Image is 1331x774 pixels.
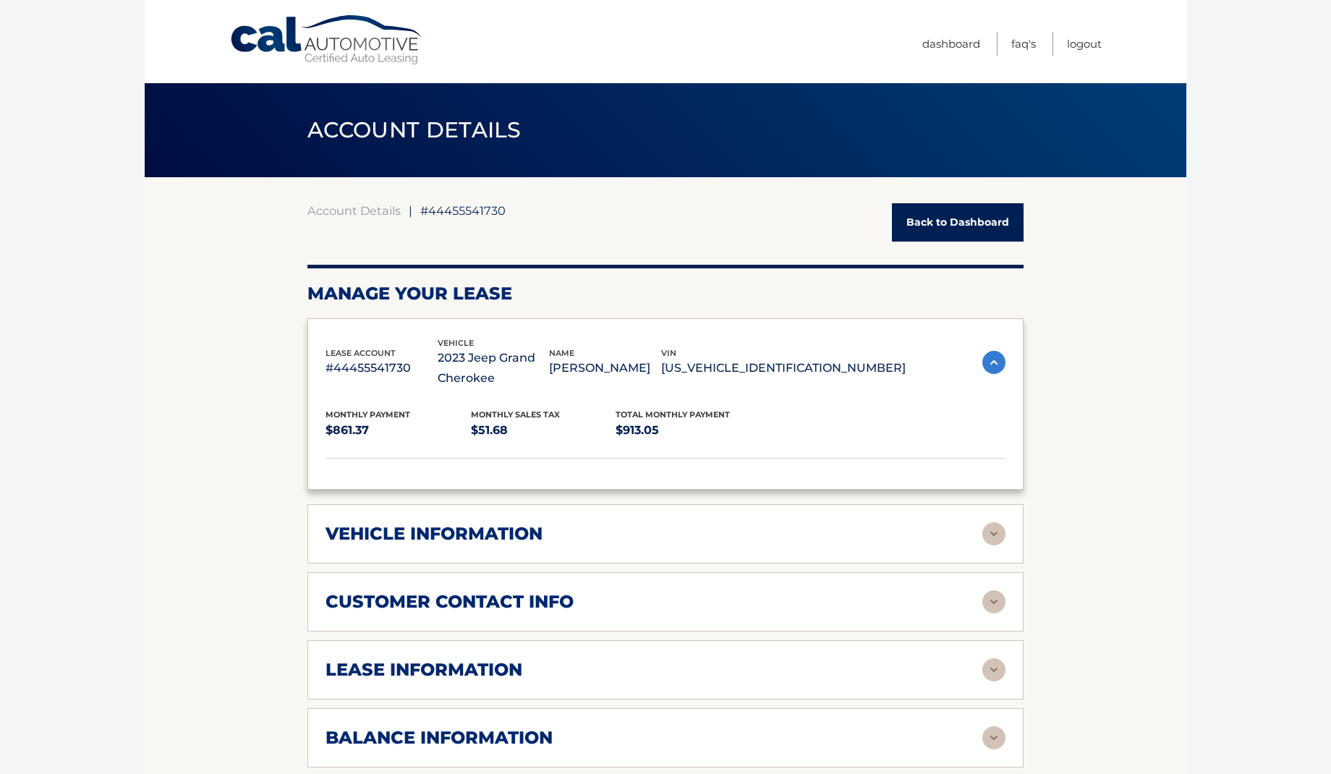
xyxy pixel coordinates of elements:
p: #44455541730 [326,358,438,378]
h2: Manage Your Lease [307,283,1024,305]
h2: vehicle information [326,523,543,545]
img: accordion-rest.svg [982,522,1005,545]
span: name [549,348,574,358]
h2: balance information [326,727,553,749]
span: #44455541730 [420,203,506,218]
h2: lease information [326,659,522,681]
img: accordion-rest.svg [982,726,1005,749]
a: Logout [1067,32,1102,56]
p: $861.37 [326,420,471,441]
span: Monthly sales Tax [471,409,560,420]
a: Account Details [307,203,401,218]
a: Dashboard [922,32,980,56]
span: ACCOUNT DETAILS [307,116,522,143]
p: $913.05 [616,420,761,441]
img: accordion-rest.svg [982,658,1005,681]
span: lease account [326,348,396,358]
span: Monthly Payment [326,409,410,420]
h2: customer contact info [326,591,574,613]
p: $51.68 [471,420,616,441]
span: vehicle [438,338,474,348]
span: | [409,203,412,218]
a: Cal Automotive [229,14,425,66]
span: Total Monthly Payment [616,409,730,420]
a: Back to Dashboard [892,203,1024,242]
img: accordion-active.svg [982,351,1005,374]
span: vin [661,348,676,358]
img: accordion-rest.svg [982,590,1005,613]
p: [PERSON_NAME] [549,358,661,378]
a: FAQ's [1011,32,1036,56]
p: 2023 Jeep Grand Cherokee [438,348,550,388]
p: [US_VEHICLE_IDENTIFICATION_NUMBER] [661,358,906,378]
